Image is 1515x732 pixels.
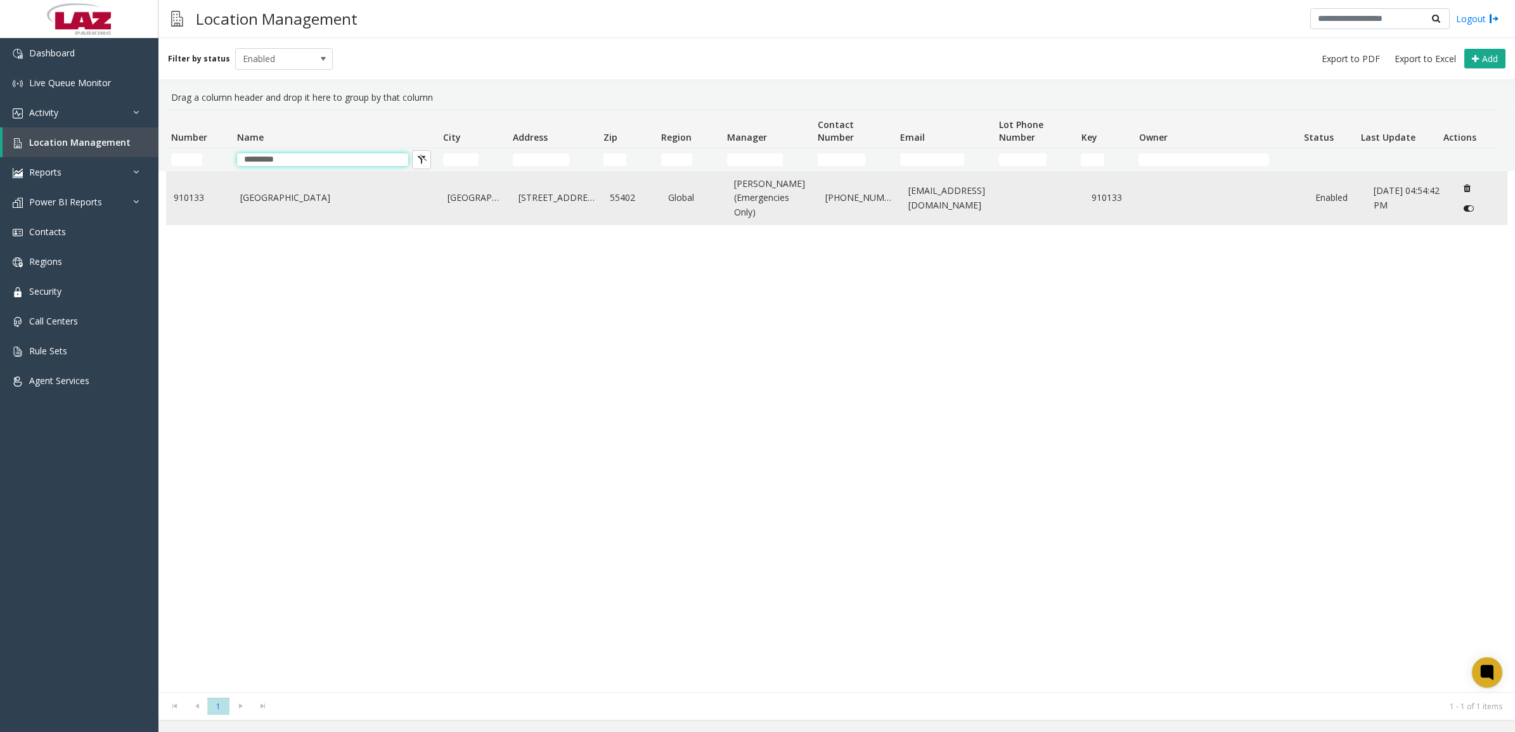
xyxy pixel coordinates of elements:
span: Region [661,131,692,143]
span: Export to Excel [1395,53,1456,65]
input: Zip Filter [603,153,626,166]
span: Call Centers [29,315,78,327]
span: Key [1081,131,1097,143]
input: Owner Filter [1138,153,1268,166]
button: Clear [412,150,431,169]
a: [DATE] 04:54:42 PM [1374,184,1441,212]
span: Rule Sets [29,345,67,357]
span: Last Update [1361,131,1415,143]
img: 'icon' [13,347,23,357]
span: Enabled [236,49,313,69]
input: Email Filter [900,153,964,166]
a: [GEOGRAPHIC_DATA] [448,191,503,205]
img: 'icon' [13,79,23,89]
input: Region Filter [661,153,692,166]
a: [PERSON_NAME] (Emergencies Only) [734,177,810,219]
td: Last Update Filter [1356,148,1438,171]
span: Regions [29,255,62,267]
span: Email [900,131,925,143]
img: 'icon' [13,228,23,238]
span: Page 1 [207,698,229,715]
input: Contact Number Filter [818,153,865,166]
button: Export to Excel [1389,50,1461,68]
span: Activity [29,106,58,119]
span: [DATE] 04:54:42 PM [1374,184,1440,210]
a: Global [668,191,719,205]
input: Name Filter [237,153,408,166]
span: Lot Phone Number [999,119,1043,143]
td: Name Filter [232,148,438,171]
span: Add [1482,53,1498,65]
td: Manager Filter [722,148,813,171]
a: [GEOGRAPHIC_DATA] [240,191,433,205]
span: Power BI Reports [29,196,102,208]
img: 'icon' [13,198,23,208]
span: Security [29,285,61,297]
a: Location Management [3,127,158,157]
input: Manager Filter [727,153,783,166]
label: Filter by status [168,53,230,65]
td: Number Filter [166,148,232,171]
input: Number Filter [171,153,202,166]
button: Export to PDF [1317,50,1385,68]
td: City Filter [438,148,508,171]
td: Contact Number Filter [813,148,895,171]
div: Data table [158,110,1515,692]
span: Reports [29,166,61,178]
a: [PHONE_NUMBER] [825,191,893,205]
td: Lot Phone Number Filter [994,148,1076,171]
td: Owner Filter [1133,148,1298,171]
img: 'icon' [13,317,23,327]
img: 'icon' [13,257,23,267]
a: [EMAIL_ADDRESS][DOMAIN_NAME] [908,184,993,212]
span: City [443,131,461,143]
a: [STREET_ADDRESS] [519,191,595,205]
button: Disable [1457,198,1480,219]
span: Agent Services [29,375,89,387]
td: Key Filter [1076,148,1133,171]
img: pageIcon [171,3,183,34]
img: 'icon' [13,138,23,148]
th: Status [1298,110,1356,148]
span: Contact Number [818,119,854,143]
input: Lot Phone Number Filter [999,153,1047,166]
td: Zip Filter [598,148,656,171]
span: Contacts [29,226,66,238]
span: Owner [1139,131,1168,143]
button: Add [1464,49,1505,69]
input: Key Filter [1081,153,1104,166]
kendo-pager-info: 1 - 1 of 1 items [281,701,1502,712]
a: 910133 [174,191,225,205]
input: City Filter [443,153,479,166]
h3: Location Management [190,3,364,34]
img: logout [1489,12,1499,25]
td: Status Filter [1298,148,1356,171]
td: Actions Filter [1438,148,1496,171]
a: Logout [1456,12,1499,25]
img: 'icon' [13,287,23,297]
span: Number [171,131,207,143]
div: Drag a column header and drop it here to group by that column [166,86,1507,110]
td: Region Filter [656,148,722,171]
img: 'icon' [13,168,23,178]
td: Address Filter [508,148,598,171]
td: Email Filter [895,148,994,171]
span: Address [513,131,548,143]
input: Address Filter [513,153,569,166]
img: 'icon' [13,376,23,387]
a: Enabled [1315,191,1358,205]
button: Delete [1457,178,1477,198]
span: Live Queue Monitor [29,77,111,89]
span: Zip [603,131,617,143]
span: Name [237,131,264,143]
a: 910133 [1092,191,1135,205]
span: Manager [727,131,767,143]
span: Location Management [29,136,131,148]
span: Dashboard [29,47,75,59]
img: 'icon' [13,108,23,119]
img: 'icon' [13,49,23,59]
span: Export to PDF [1322,53,1380,65]
a: 55402 [610,191,653,205]
th: Actions [1438,110,1496,148]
